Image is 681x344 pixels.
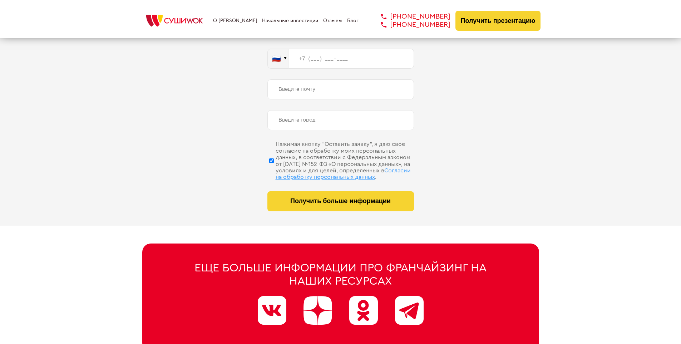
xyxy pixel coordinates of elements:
input: +7 (___) ___-____ [288,49,414,69]
span: Согласии на обработку персональных данных [276,168,411,180]
button: 🇷🇺 [267,49,288,69]
div: Еще больше информации про франчайзинг на наших ресурсах [176,261,505,288]
a: Отзывы [323,18,342,24]
input: Введите город [267,110,414,130]
div: Нажимая кнопку “Оставить заявку”, я даю свое согласие на обработку моих персональных данных, в со... [276,141,414,180]
img: СУШИWOK [140,13,208,29]
span: Получить больше информации [290,197,391,205]
a: Начальные инвестиции [262,18,318,24]
a: О [PERSON_NAME] [213,18,257,24]
input: Введите почту [267,79,414,99]
a: Блог [347,18,359,24]
a: [PHONE_NUMBER] [370,21,450,29]
button: Получить больше информации [267,191,414,211]
a: [PHONE_NUMBER] [370,13,450,21]
button: Получить презентацию [455,11,541,31]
